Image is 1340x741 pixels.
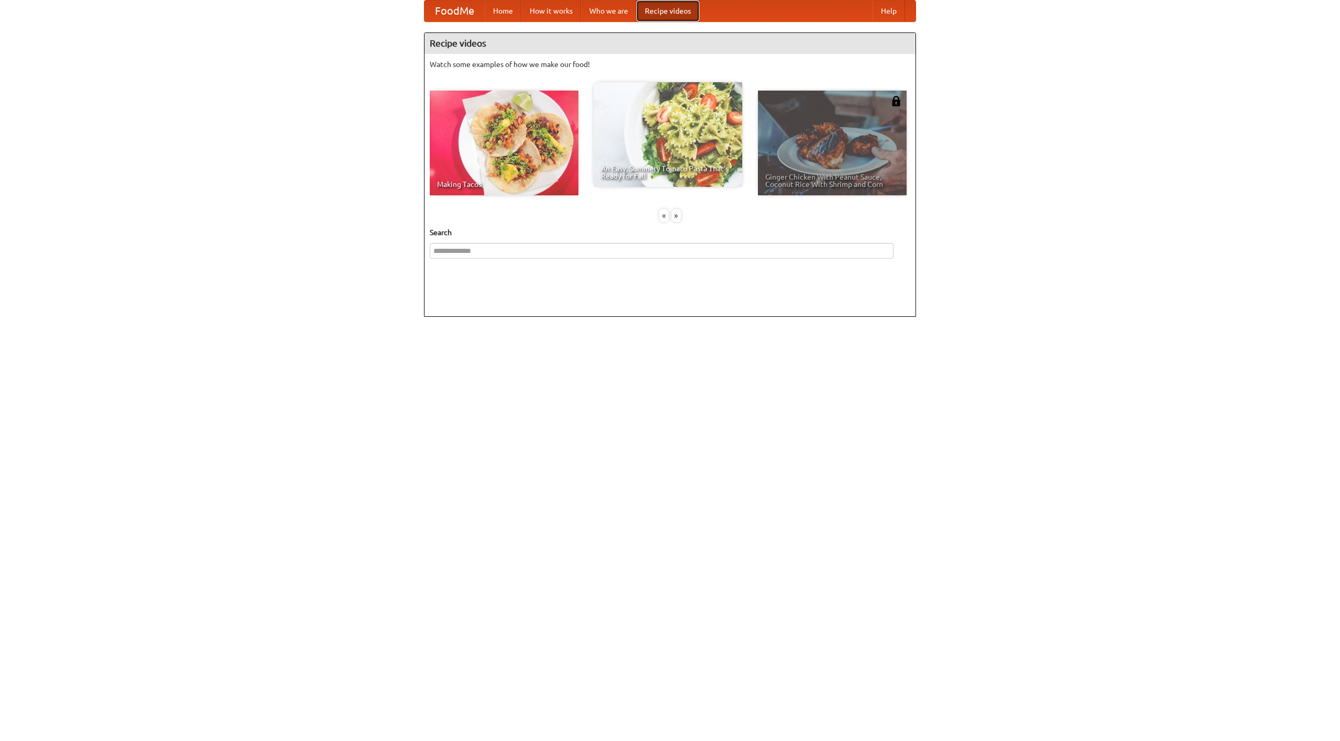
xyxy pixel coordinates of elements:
div: « [659,209,668,222]
a: Who we are [581,1,636,21]
h5: Search [430,227,910,238]
a: FoodMe [425,1,485,21]
a: Help [873,1,905,21]
a: Home [485,1,521,21]
div: » [672,209,681,222]
a: How it works [521,1,581,21]
span: Making Tacos [437,181,571,188]
p: Watch some examples of how we make our food! [430,59,910,70]
a: Making Tacos [430,91,578,195]
img: 483408.png [891,96,901,106]
h4: Recipe videos [425,33,915,54]
a: An Easy, Summery Tomato Pasta That's Ready for Fall [594,82,742,187]
a: Recipe videos [636,1,699,21]
span: An Easy, Summery Tomato Pasta That's Ready for Fall [601,165,735,180]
